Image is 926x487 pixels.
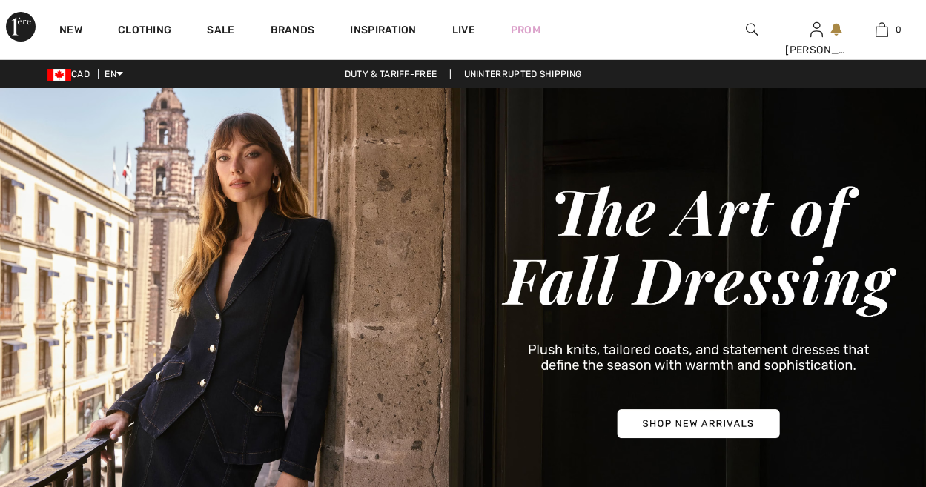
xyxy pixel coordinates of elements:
[876,21,888,39] img: My Bag
[47,69,96,79] span: CAD
[896,23,902,36] span: 0
[271,24,315,39] a: Brands
[118,24,171,39] a: Clothing
[810,21,823,39] img: My Info
[105,69,123,79] span: EN
[452,22,475,38] a: Live
[59,24,82,39] a: New
[207,24,234,39] a: Sale
[511,22,540,38] a: Prom
[6,12,36,42] img: 1ère Avenue
[350,24,416,39] span: Inspiration
[785,42,848,58] div: [PERSON_NAME]
[810,22,823,36] a: Sign In
[47,69,71,81] img: Canadian Dollar
[850,21,913,39] a: 0
[746,21,758,39] img: search the website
